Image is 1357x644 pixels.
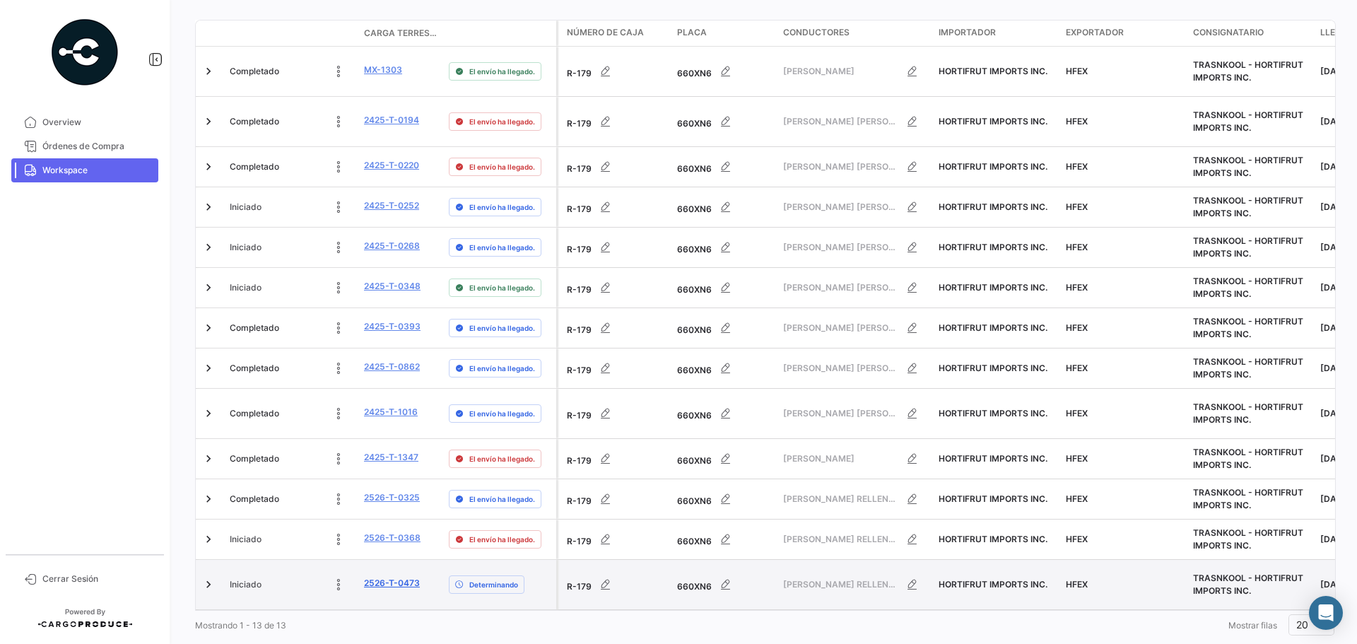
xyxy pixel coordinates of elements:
div: 660XN6 [677,399,772,428]
span: HFEX [1066,453,1088,464]
datatable-header-cell: Conductores [777,21,933,46]
div: R-179 [567,193,666,221]
div: 660XN6 [677,153,772,181]
span: HFEX [1066,408,1088,418]
span: TRASNKOOL - HORTIFRUT IMPORTS INC. [1193,527,1303,551]
datatable-header-cell: Estado [224,28,358,39]
span: Iniciado [230,241,262,254]
span: HFEX [1066,282,1088,293]
span: Completado [230,407,279,420]
span: Iniciado [230,533,262,546]
span: El envío ha llegado. [469,322,535,334]
span: El envío ha llegado. [469,363,535,374]
span: El envío ha llegado. [469,408,535,419]
div: 660XN6 [677,485,772,513]
span: [PERSON_NAME] RELLENO [PERSON_NAME] [783,578,898,591]
span: HFEX [1066,322,1088,333]
a: 2425-T-1016 [364,406,418,418]
datatable-header-cell: Delay Status [443,28,556,39]
span: [PERSON_NAME] [783,65,898,78]
div: 660XN6 [677,525,772,554]
div: 660XN6 [677,233,772,262]
span: HFEX [1066,579,1088,590]
a: Expand/Collapse Row [201,361,216,375]
a: Expand/Collapse Row [201,321,216,335]
div: Abrir Intercom Messenger [1309,596,1343,630]
span: TRASNKOOL - HORTIFRUT IMPORTS INC. [1193,356,1303,380]
span: El envío ha llegado. [469,66,535,77]
span: [PERSON_NAME] [PERSON_NAME] [783,322,898,334]
div: 660XN6 [677,107,772,136]
span: Consignatario [1193,26,1264,39]
span: HORTIFRUT IMPORTS INC. [939,242,1047,252]
a: 2425-T-0220 [364,159,419,172]
span: [PERSON_NAME] [PERSON_NAME] [783,241,898,254]
a: Expand/Collapse Row [201,281,216,295]
a: 2425-T-0252 [364,199,419,212]
div: R-179 [567,274,666,302]
span: TRASNKOOL - HORTIFRUT IMPORTS INC. [1193,487,1303,510]
div: R-179 [567,153,666,181]
datatable-header-cell: Placa [671,21,777,46]
span: HFEX [1066,116,1088,127]
span: 20 [1296,619,1308,631]
span: Completado [230,160,279,173]
span: HFEX [1066,242,1088,252]
div: 660XN6 [677,193,772,221]
span: Iniciado [230,201,262,213]
span: [PERSON_NAME] [783,452,898,465]
a: 2425-T-0194 [364,114,419,127]
a: Expand/Collapse Row [201,64,216,78]
span: [PERSON_NAME] [PERSON_NAME] [783,407,898,420]
span: Completado [230,322,279,334]
a: Órdenes de Compra [11,134,158,158]
span: HORTIFRUT IMPORTS INC. [939,66,1047,76]
a: 2425-T-0268 [364,240,420,252]
div: R-179 [567,354,666,382]
a: 2425-T-1347 [364,451,418,464]
span: TRASNKOOL - HORTIFRUT IMPORTS INC. [1193,235,1303,259]
span: Número de Caja [567,26,644,39]
span: El envío ha llegado. [469,534,535,545]
a: Expand/Collapse Row [201,532,216,546]
span: HFEX [1066,363,1088,373]
span: HORTIFRUT IMPORTS INC. [939,161,1047,172]
a: 2526-T-0368 [364,532,421,544]
a: 2425-T-0862 [364,361,420,373]
div: 660XN6 [677,445,772,473]
span: TRASNKOOL - HORTIFRUT IMPORTS INC. [1193,573,1303,596]
span: Mostrando 1 - 13 de 13 [195,620,286,631]
span: HFEX [1066,493,1088,504]
span: HORTIFRUT IMPORTS INC. [939,534,1047,544]
div: R-179 [567,233,666,262]
a: Expand/Collapse Row [201,452,216,466]
span: HFEX [1066,534,1088,544]
span: El envío ha llegado. [469,161,535,172]
a: 2425-T-0348 [364,280,421,293]
span: Placa [677,26,707,39]
span: TRASNKOOL - HORTIFRUT IMPORTS INC. [1193,195,1303,218]
span: Exportador [1066,26,1124,39]
span: HORTIFRUT IMPORTS INC. [939,116,1047,127]
span: Conductores [783,26,850,39]
span: El envío ha llegado. [469,493,535,505]
a: Expand/Collapse Row [201,240,216,254]
datatable-header-cell: Importador [933,21,1060,46]
span: HFEX [1066,66,1088,76]
span: [PERSON_NAME] RELLENO [PERSON_NAME] [783,493,898,505]
span: Cerrar Sesión [42,573,153,585]
a: Expand/Collapse Row [201,578,216,592]
a: Expand/Collapse Row [201,406,216,421]
div: 660XN6 [677,274,772,302]
a: Expand/Collapse Row [201,160,216,174]
span: Importador [939,26,996,39]
datatable-header-cell: Consignatario [1187,21,1315,46]
span: Workspace [42,164,153,177]
span: HORTIFRUT IMPORTS INC. [939,453,1047,464]
div: 660XN6 [677,354,772,382]
span: El envío ha llegado. [469,453,535,464]
a: Expand/Collapse Row [201,200,216,214]
div: 660XN6 [677,314,772,342]
a: Overview [11,110,158,134]
span: Completado [230,115,279,128]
